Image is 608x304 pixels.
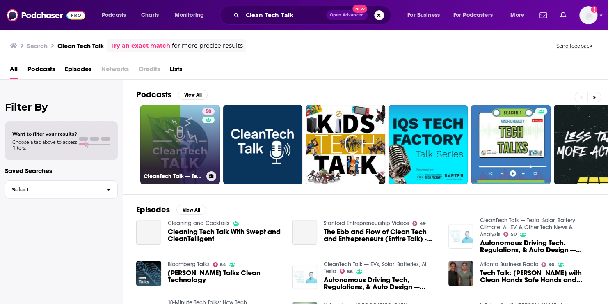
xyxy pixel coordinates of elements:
[554,42,595,49] button: Send feedback
[144,173,203,180] h3: CleanTech Talk — Tesla, Solar, Battery, Climate, AI, EV, & Other Tech News & Analysis
[505,9,535,22] button: open menu
[172,41,243,51] span: for more precise results
[412,221,426,226] a: 49
[541,262,554,267] a: 36
[168,220,229,227] a: Cleaning and Cocktails
[448,224,473,249] img: Autonomous Driving Tech, Regulations, & Auto Design — CleanTech Talk with Cruise's Robert Grant
[65,62,91,79] a: Episodes
[206,108,211,116] span: 50
[139,62,160,79] span: Credits
[292,220,317,245] a: The Ebb and Flow of Clean Tech and Entrepreneurs (Entire Talk) - Carlos Perea (Miox)
[10,62,18,79] a: All
[102,9,126,21] span: Podcasts
[5,187,100,192] span: Select
[326,10,368,20] button: Open AdvancedNew
[136,220,161,245] a: Cleaning Tech Talk With Swept and CleanTelligent
[448,261,473,286] img: Tech Talk: Chris Hermann with Clean Hands Safe Hands and Atandra Burman with RCE
[96,9,137,22] button: open menu
[175,9,204,21] span: Monitoring
[324,228,439,242] span: The Ebb and Flow of Clean Tech and Entrepreneurs (Entire Talk) - [PERSON_NAME] (Miox)
[202,108,215,115] a: 50
[448,9,505,22] button: open menu
[347,270,353,274] span: 56
[324,220,409,227] a: Stanford Entrepreneurship Videos
[324,228,439,242] a: The Ebb and Flow of Clean Tech and Entrepreneurs (Entire Talk) - Carlos Perea (Miox)
[324,261,427,275] a: CleanTech Talk — EVs, Solar, Batteries, AI, Tesla
[579,6,597,24] span: Logged in as roneledotsonRAD
[213,262,226,267] a: 64
[12,139,77,151] span: Choose a tab above to access filters.
[536,8,550,22] a: Show notifications dropdown
[110,41,170,51] a: Try an exact match
[292,265,317,290] img: Autonomous Driving Tech, Regulations, & Auto Design — CleanTech Talk with Cruise's Robert Grant
[140,105,220,184] a: 50CleanTech Talk — Tesla, Solar, Battery, Climate, AI, EV, & Other Tech News & Analysis
[453,9,493,21] span: For Podcasters
[557,8,569,22] a: Show notifications dropdown
[168,269,283,283] a: Daniel Lurie Talks Clean Technology
[480,261,538,268] a: Atlanta Business Radio
[136,205,206,215] a: EpisodesView All
[242,9,326,22] input: Search podcasts, credits, & more...
[324,276,439,290] a: Autonomous Driving Tech, Regulations, & Auto Design — CleanTech Talk with Cruise's Robert Grant
[5,180,118,199] button: Select
[220,263,226,267] span: 64
[480,269,594,283] span: Tech Talk: [PERSON_NAME] with Clean Hands Safe Hands and [PERSON_NAME] with RCE
[407,9,440,21] span: For Business
[591,6,597,13] svg: Add a profile image
[511,233,517,236] span: 50
[228,6,399,25] div: Search podcasts, credits, & more...
[579,6,597,24] img: User Profile
[170,62,182,79] a: Lists
[480,240,594,253] span: Autonomous Driving Tech, Regulations, & Auto Design — CleanTech Talk with [PERSON_NAME]'s [PERSON...
[27,62,55,79] a: Podcasts
[402,9,450,22] button: open menu
[141,9,159,21] span: Charts
[480,217,576,238] a: CleanTech Talk — Tesla, Solar, Battery, Climate, AI, EV, & Other Tech News & Analysis
[420,222,426,226] span: 49
[12,131,77,137] span: Want to filter your results?
[168,228,283,242] a: Cleaning Tech Talk With Swept and CleanTelligent
[27,42,48,50] h3: Search
[136,90,208,100] a: PodcastsView All
[5,101,118,113] h2: Filter By
[480,240,594,253] a: Autonomous Driving Tech, Regulations, & Auto Design — CleanTech Talk with Cruise's Robert Grant
[168,269,283,283] span: [PERSON_NAME] Talks Clean Technology
[510,9,524,21] span: More
[7,7,85,23] img: Podchaser - Follow, Share and Rate Podcasts
[101,62,129,79] span: Networks
[352,5,367,13] span: New
[579,6,597,24] button: Show profile menu
[169,9,215,22] button: open menu
[5,167,118,175] p: Saved Searches
[178,90,208,100] button: View All
[57,42,104,50] h3: Clean Tech Talk
[136,261,161,286] img: Daniel Lurie Talks Clean Technology
[503,232,517,237] a: 50
[136,9,164,22] a: Charts
[324,276,439,290] span: Autonomous Driving Tech, Regulations, & Auto Design — CleanTech Talk with [PERSON_NAME]'s [PERSON...
[480,269,594,283] a: Tech Talk: Chris Hermann with Clean Hands Safe Hands and Atandra Burman with RCE
[136,205,170,215] h2: Episodes
[136,90,171,100] h2: Podcasts
[176,205,206,215] button: View All
[340,269,353,274] a: 56
[330,13,364,17] span: Open Advanced
[549,263,554,267] span: 36
[168,261,210,268] a: Bloomberg Talks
